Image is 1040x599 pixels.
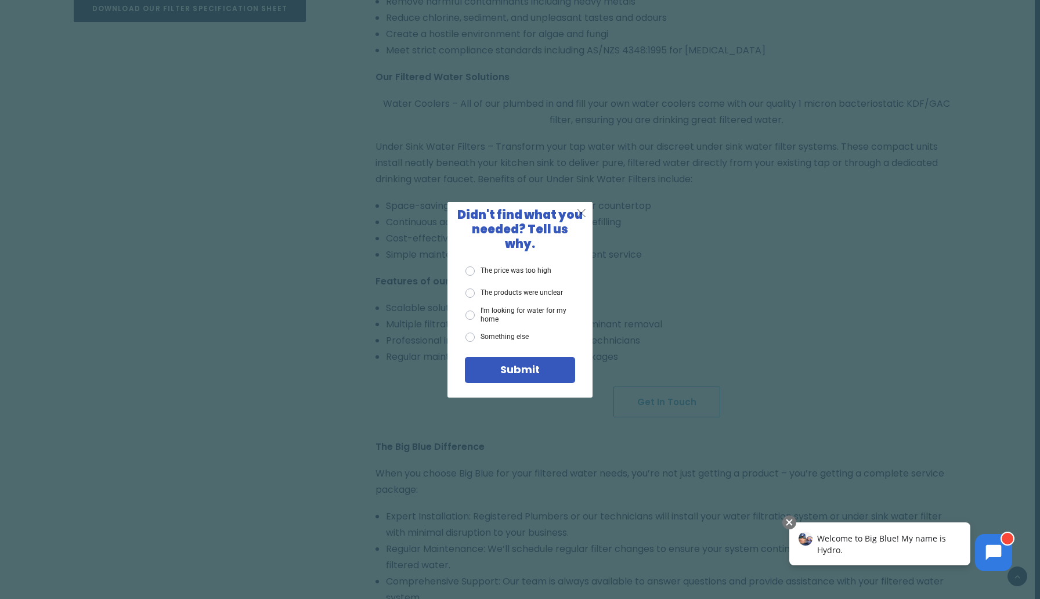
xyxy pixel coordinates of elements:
[500,362,540,377] span: Submit
[465,288,563,298] label: The products were unclear
[465,306,575,323] label: I'm looking for water for my home
[465,333,529,342] label: Something else
[465,266,551,276] label: The price was too high
[457,207,583,252] span: Didn't find what you needed? Tell us why.
[777,513,1024,583] iframe: Chatbot
[576,205,587,220] span: X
